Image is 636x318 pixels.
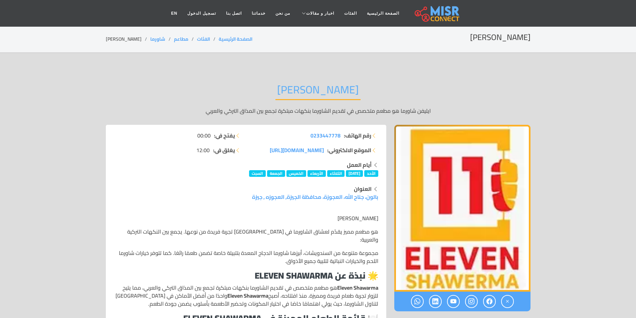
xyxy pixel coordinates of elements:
a: الفئات [339,7,362,20]
li: [PERSON_NAME] [106,36,150,43]
a: [DOMAIN_NAME][URL] [270,146,324,154]
span: الثلاثاء [327,170,345,177]
a: شاورما [150,35,165,43]
a: الصفحة الرئيسية [362,7,404,20]
span: الأحد [364,170,378,177]
span: 00:00 [197,131,211,139]
strong: رقم الهاتف: [344,131,371,139]
p: مجموعة متنوعة من السندويشات، أبرزها شاورما الدجاج المعدة بتتبيلة خاصة تضمن طعمًا رائعًا. كما تتوف... [114,249,378,265]
a: بالون، جناح الله، العجوزة، محافظة الجيزة, العجوزه , جيزة [252,192,378,202]
a: اتصل بنا [221,7,247,20]
img: ايليفن شاورما [394,125,531,292]
a: خدماتنا [247,7,270,20]
span: 12:00 [196,146,210,154]
a: 0233447778 [310,131,341,139]
strong: الموقع الالكتروني: [327,146,371,154]
p: هو مطعم متخصص في تقديم الشاورما بنكهات مبتكرة تجمع بين المذاق التركي والعربي، مما يتيح للزوار تجر... [114,284,378,308]
a: الصفحة الرئيسية [219,35,252,43]
strong: العنوان [354,184,372,194]
strong: 🌟 نبذة عن Eleven Shawarma [255,267,378,284]
strong: Eleven Shawarma [337,283,378,293]
p: ايليفن شاورما هو مطعم متخصص في تقديم الشاورما بنكهات مبتكرة تجمع بين المذاق التركي والعربي [106,107,531,115]
span: اخبار و مقالات [306,10,334,16]
a: من نحن [270,7,295,20]
strong: يغلق في: [213,146,235,154]
a: EN [166,7,183,20]
a: اخبار و مقالات [295,7,339,20]
p: هو مطعم مميز يقدّم لعشاق الشاورما في [GEOGRAPHIC_DATA] تجربة فريدة من نوعها. يجمع بين النكهات الت... [114,228,378,244]
strong: أيام العمل [347,160,372,170]
p: [PERSON_NAME] [114,214,378,222]
strong: Eleven Shawarma [227,291,268,301]
span: [DOMAIN_NAME][URL] [270,145,324,155]
img: main.misr_connect [415,5,459,22]
span: [DATE] [346,170,363,177]
a: تسجيل الدخول [182,7,221,20]
div: 1 / 1 [394,125,531,292]
span: الجمعة [267,170,285,177]
a: مطاعم [174,35,188,43]
h2: [PERSON_NAME] [470,33,531,42]
strong: يفتح في: [214,131,235,139]
span: الخميس [286,170,306,177]
span: الأربعاء [307,170,326,177]
span: السبت [249,170,266,177]
span: 0233447778 [310,130,341,140]
a: الفئات [197,35,210,43]
h2: [PERSON_NAME] [275,83,361,100]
